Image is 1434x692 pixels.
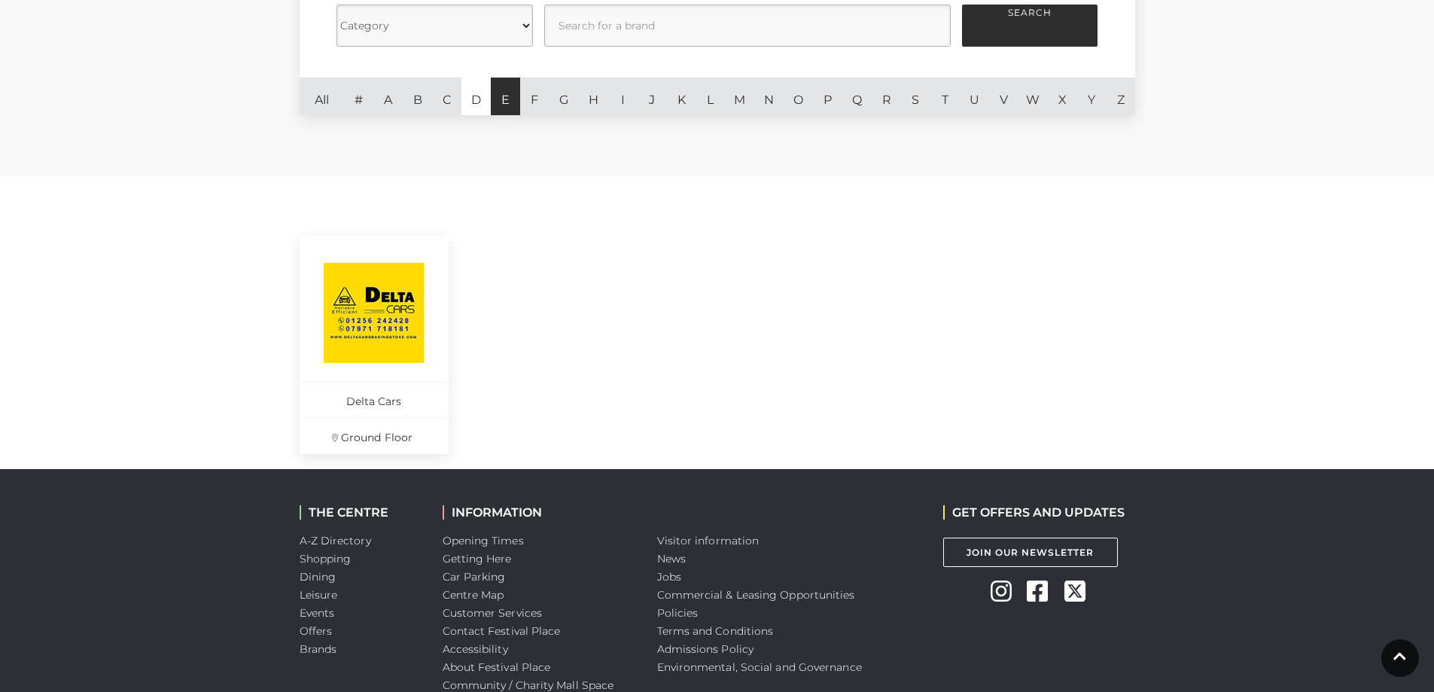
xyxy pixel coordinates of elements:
[657,534,760,547] a: Visitor information
[443,534,524,547] a: Opening Times
[443,624,561,638] a: Contact Festival Place
[657,642,754,656] a: Admissions Policy
[403,78,432,115] a: B
[300,588,338,602] a: Leisure
[300,505,420,520] h2: THE CENTRE
[443,660,551,674] a: About Festival Place
[657,552,686,565] a: News
[300,418,449,454] p: Ground Floor
[667,78,696,115] a: K
[1048,78,1077,115] a: X
[657,606,699,620] a: Policies
[754,78,784,115] a: N
[842,78,872,115] a: Q
[608,78,638,115] a: I
[300,534,371,547] a: A-Z Directory
[943,538,1118,567] a: Join Our Newsletter
[300,624,333,638] a: Offers
[725,78,754,115] a: M
[960,78,989,115] a: U
[657,570,681,584] a: Jobs
[930,78,960,115] a: T
[550,78,579,115] a: G
[300,606,335,620] a: Events
[520,78,550,115] a: F
[657,660,862,674] a: Environmental, Social and Governance
[784,78,813,115] a: O
[443,505,635,520] h2: INFORMATION
[345,78,374,115] a: #
[657,624,774,638] a: Terms and Conditions
[901,78,930,115] a: S
[300,642,337,656] a: Brands
[872,78,901,115] a: R
[962,5,1098,47] button: Search
[300,382,449,418] p: Delta Cars
[638,78,667,115] a: J
[657,588,855,602] a: Commercial & Leasing Opportunities
[300,552,352,565] a: Shopping
[300,78,345,115] a: All
[443,552,512,565] a: Getting Here
[1077,78,1107,115] a: Y
[300,570,336,584] a: Dining
[1018,78,1048,115] a: W
[544,5,951,47] input: Search for a brand
[443,642,508,656] a: Accessibility
[443,570,506,584] a: Car Parking
[989,78,1018,115] a: V
[443,588,504,602] a: Centre Map
[491,78,520,115] a: E
[443,606,543,620] a: Customer Services
[1106,78,1135,115] a: Z
[943,505,1125,520] h2: GET OFFERS AND UPDATES
[373,78,403,115] a: A
[813,78,842,115] a: P
[432,78,461,115] a: C
[461,78,491,115] a: D
[300,236,449,454] a: Delta Cars Ground Floor
[696,78,726,115] a: L
[579,78,608,115] a: H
